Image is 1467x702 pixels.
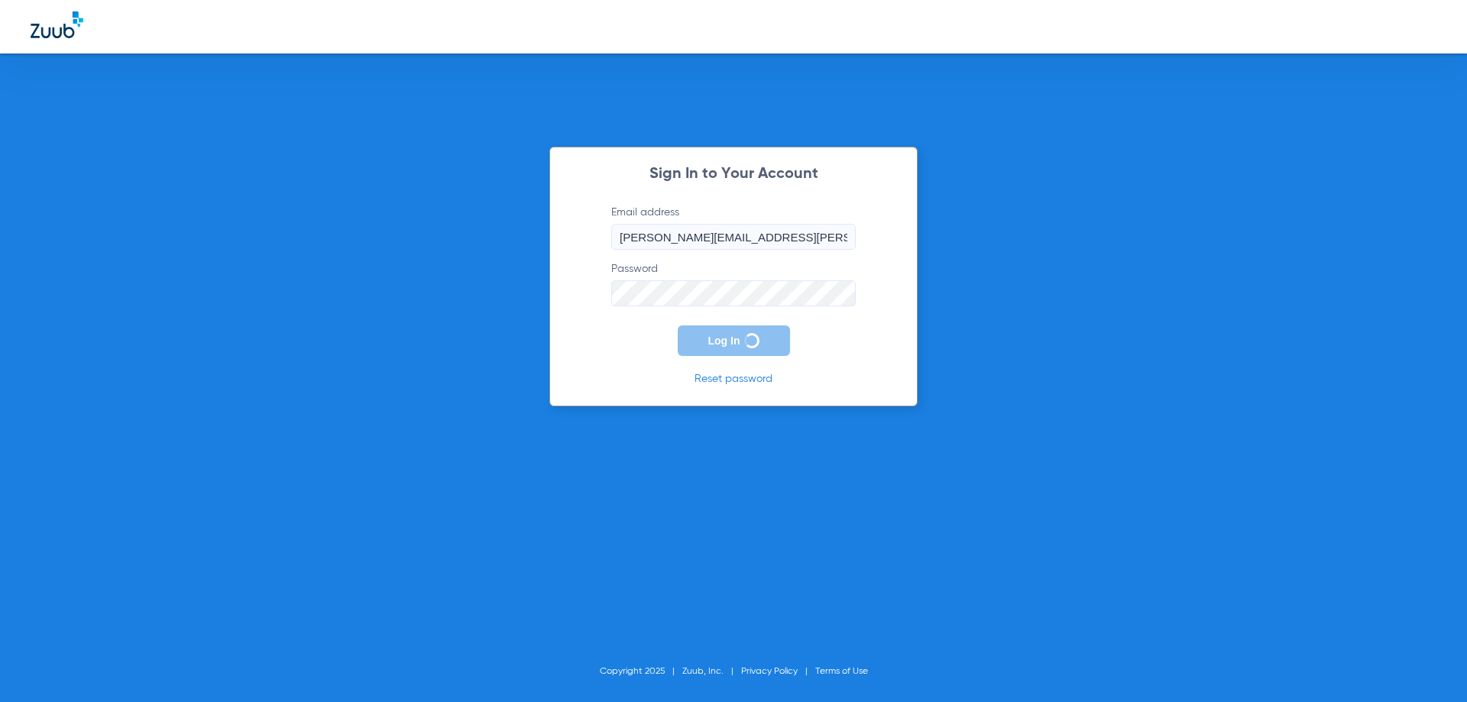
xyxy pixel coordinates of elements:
a: Terms of Use [815,667,868,676]
li: Zuub, Inc. [682,664,741,679]
a: Privacy Policy [741,667,798,676]
span: Log In [708,335,740,347]
label: Password [611,261,856,306]
label: Email address [611,205,856,250]
img: Zuub Logo [31,11,83,38]
button: Log In [678,325,790,356]
input: Email address [611,224,856,250]
li: Copyright 2025 [600,664,682,679]
a: Reset password [695,374,772,384]
input: Password [611,280,856,306]
h2: Sign In to Your Account [588,167,879,182]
